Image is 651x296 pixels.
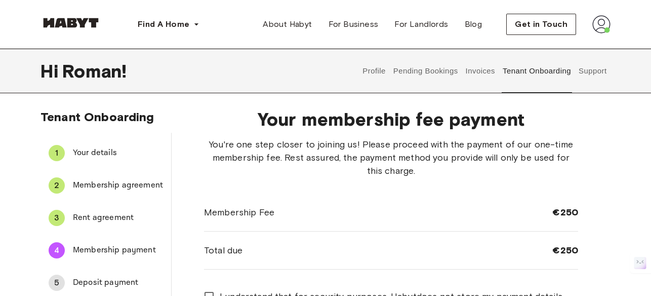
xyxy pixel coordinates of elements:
[40,238,171,263] div: 4Membership payment
[49,210,65,226] div: 3
[552,244,578,256] span: €250
[255,14,320,34] a: About Habyt
[329,18,379,30] span: For Business
[204,206,274,219] span: Membership Fee
[204,108,578,130] span: Your membership fee payment
[49,145,65,161] div: 1
[204,244,242,257] span: Total due
[40,109,154,124] span: Tenant Onboarding
[49,242,65,258] div: 4
[320,14,387,34] a: For Business
[392,49,459,93] button: Pending Bookings
[464,49,496,93] button: Invoices
[49,177,65,194] div: 2
[40,141,171,165] div: 1Your details
[40,60,62,82] span: Hi
[361,49,387,93] button: Profile
[40,206,171,230] div: 3Rent agreement
[502,49,573,93] button: Tenant Onboarding
[40,18,101,28] img: Habyt
[263,18,312,30] span: About Habyt
[386,14,456,34] a: For Landlords
[73,277,163,289] span: Deposit payment
[40,173,171,198] div: 2Membership agreement
[138,18,189,30] span: Find A Home
[49,275,65,291] div: 5
[73,179,163,192] span: Membership agreement
[130,14,208,34] button: Find A Home
[40,271,171,295] div: 5Deposit payment
[577,49,608,93] button: Support
[465,18,482,30] span: Blog
[592,15,611,33] img: avatar
[73,147,163,159] span: Your details
[73,244,163,256] span: Membership payment
[457,14,491,34] a: Blog
[394,18,448,30] span: For Landlords
[62,60,127,82] span: Roman !
[359,49,611,93] div: user profile tabs
[506,14,576,35] button: Get in Touch
[204,138,578,177] span: You're one step closer to joining us! Please proceed with the payment of our one-time membership ...
[73,212,163,224] span: Rent agreement
[515,18,567,30] span: Get in Touch
[552,206,578,218] span: €250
